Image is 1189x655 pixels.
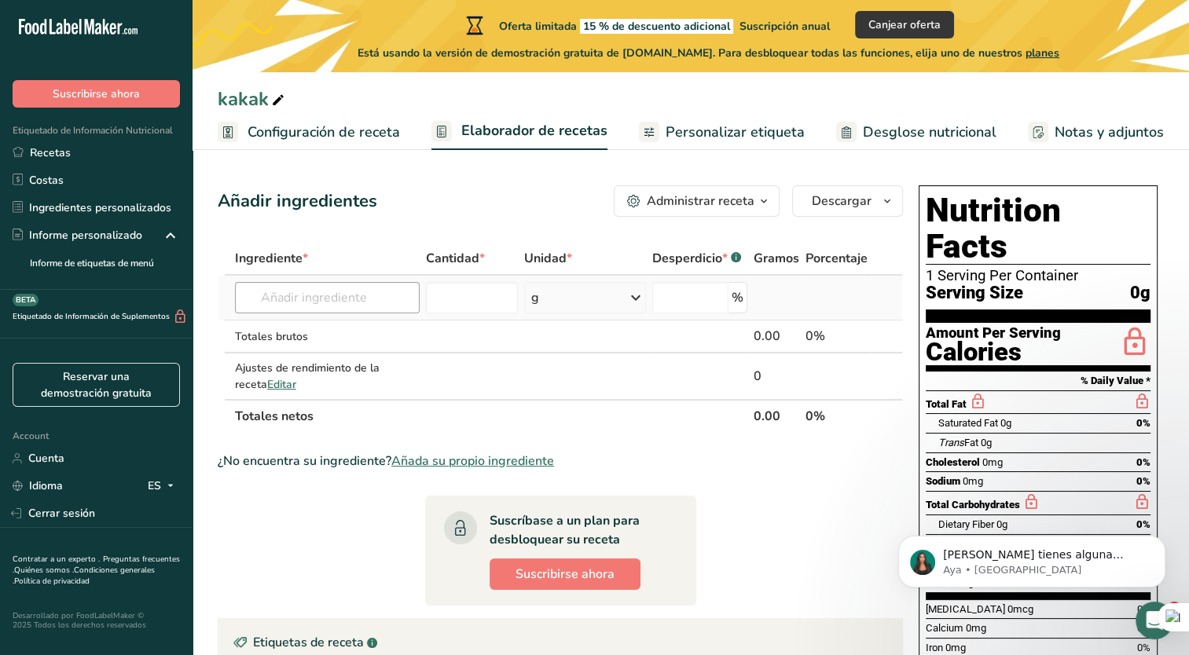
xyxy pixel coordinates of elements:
span: 0mg [945,642,966,653]
div: 0% [806,327,868,346]
span: Canjear oferta [868,16,941,33]
span: 15 % de descuento adicional [580,19,733,34]
span: 0% [1136,417,1150,429]
span: 1 [1168,602,1180,614]
a: Notas y adjuntos [1028,115,1164,150]
span: Ingrediente [235,249,308,268]
span: Total Fat [926,398,967,410]
span: 0mg [982,456,1003,468]
div: Ajustes de rendimiento de la receta [235,360,420,393]
span: Unidad [524,249,572,268]
button: Canjear oferta [855,11,954,38]
span: Notas y adjuntos [1055,122,1164,143]
div: 0.00 [754,327,799,346]
div: Amount Per Serving [926,326,1061,341]
div: Totales brutos [235,328,420,345]
div: ¿No encuentra su ingrediente? [218,452,903,470]
button: Suscribirse ahora [490,558,640,590]
div: ES [148,477,180,496]
th: 0.00 [750,399,802,432]
div: Desarrollado por FoodLabelMaker © 2025 Todos los derechos reservados [13,611,180,630]
a: Personalizar etiqueta [639,115,805,150]
input: Añadir ingrediente [235,282,420,313]
i: Trans [938,437,964,448]
span: 0% [1136,456,1150,468]
span: Desglose nutricional [863,122,996,143]
span: Editar [267,377,296,392]
span: Saturated Fat [938,417,998,429]
div: Suscríbase a un plan para desbloquear su receta [490,511,665,549]
a: Condiciones generales . [13,565,155,587]
span: planes [1026,46,1059,60]
a: Elaborador de recetas [431,113,607,151]
span: Cholesterol [926,456,980,468]
iframe: Intercom notifications mensaje [875,503,1189,613]
button: Administrar receta [614,185,780,217]
th: Totales netos [232,399,751,432]
span: Suscripción anual [739,19,830,34]
span: Elaborador de recetas [461,120,607,141]
a: Desglose nutricional [836,115,996,150]
span: 0g [981,437,992,448]
span: Cantidad [426,249,485,268]
span: Iron [926,642,943,653]
span: Suscribirse ahora [516,565,615,584]
a: Política de privacidad [14,576,90,587]
button: Descargar [792,185,903,217]
a: Contratar a un experto . [13,554,100,565]
div: g [531,288,539,307]
span: Calcium [926,622,963,634]
div: 0 [754,367,799,386]
div: Añadir ingredientes [218,188,377,214]
span: Configuración de receta [248,122,400,143]
div: Oferta limitada [463,16,830,35]
span: Fat [938,437,978,448]
div: kakak [218,85,288,113]
div: Desperdicio [652,249,741,268]
th: 0% [802,399,871,432]
span: Personalizar etiqueta [666,122,805,143]
span: Descargar [812,192,872,210]
span: Está usando la versión de demostración gratuita de [DOMAIN_NAME]. Para desbloquear todas las func... [358,45,1059,61]
section: % Daily Value * [926,371,1150,390]
span: Total Carbohydrates [926,499,1020,510]
span: Serving Size [926,284,1023,303]
a: Idioma [13,472,63,499]
span: 0mg [966,622,986,634]
div: Calories [926,341,1061,364]
span: 0mcg [1007,603,1033,615]
span: 0% [1137,642,1150,653]
span: 0% [1136,475,1150,487]
span: Porcentaje [806,249,868,268]
button: Suscribirse ahora [13,80,180,108]
a: Reservar una demostración gratuita [13,363,180,407]
span: 0g [1000,417,1011,429]
iframe: Intercom live chat [1136,602,1173,639]
span: Suscribirse ahora [53,86,140,102]
span: Gramos [754,249,799,268]
a: Preguntas frecuentes . [13,554,180,576]
a: Configuración de receta [218,115,400,150]
a: Quiénes somos . [14,565,74,576]
span: [MEDICAL_DATA] [926,603,1005,615]
div: Informe personalizado [13,227,142,243]
div: 1 Serving Per Container [926,268,1150,284]
div: Administrar receta [647,192,754,210]
h1: Nutrition Facts [926,192,1150,265]
div: BETA [13,294,39,306]
span: 0mg [963,475,983,487]
span: 0g [1130,284,1150,303]
span: Sodium [926,475,960,487]
span: Añada su propio ingrediente [391,452,554,470]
